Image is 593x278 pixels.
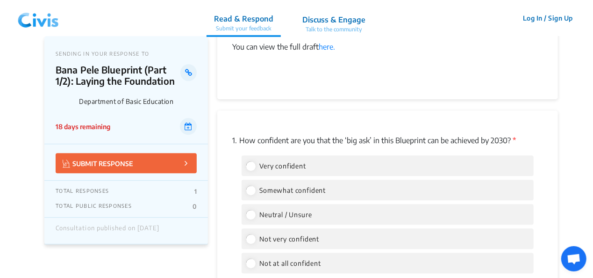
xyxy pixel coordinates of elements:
[302,25,365,34] p: Talk to the community
[214,24,273,33] p: Submit your feedback
[259,235,319,243] span: Not very confident
[302,14,365,25] p: Discuss & Engage
[63,158,133,168] p: SUBMIT RESPONSE
[56,225,159,237] div: Consultation published on [DATE]
[517,11,579,25] button: Log In / Sign Up
[232,135,543,146] p: How confident are you that the ‘big ask’ in this Blueprint can be achieved by 2030?
[232,136,237,145] span: 1.
[63,160,70,168] img: Vector.jpg
[14,4,63,32] img: r3bhv9o7vttlwasn7lg2llmba4yf
[79,97,197,105] p: Department of Basic Education
[56,122,110,132] p: 18 days remaining
[246,259,255,267] input: Not at all confident
[56,153,197,173] button: SUBMIT RESPONSE
[561,246,586,271] div: Open chat
[259,162,306,170] span: Very confident
[56,203,132,210] p: TOTAL PUBLIC RESPONSES
[319,42,335,51] a: here.
[232,41,543,64] div: You can view the full draft
[193,203,197,210] p: 0
[56,188,109,195] p: TOTAL RESPONSES
[259,186,326,194] span: Somewhat confident
[246,161,255,170] input: Very confident
[246,210,255,219] input: Neutral / Unsure
[259,259,321,267] span: Not at all confident
[246,234,255,243] input: Not very confident
[56,51,197,57] p: SENDING IN YOUR RESPONSE TO
[56,91,75,111] img: Department of Basic Education logo
[56,64,180,87] p: Bana Pele Blueprint (Part 1/2): Laying the Foundation
[194,188,197,195] p: 1
[214,13,273,24] p: Read & Respond
[246,186,255,194] input: Somewhat confident
[259,211,312,219] span: Neutral / Unsure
